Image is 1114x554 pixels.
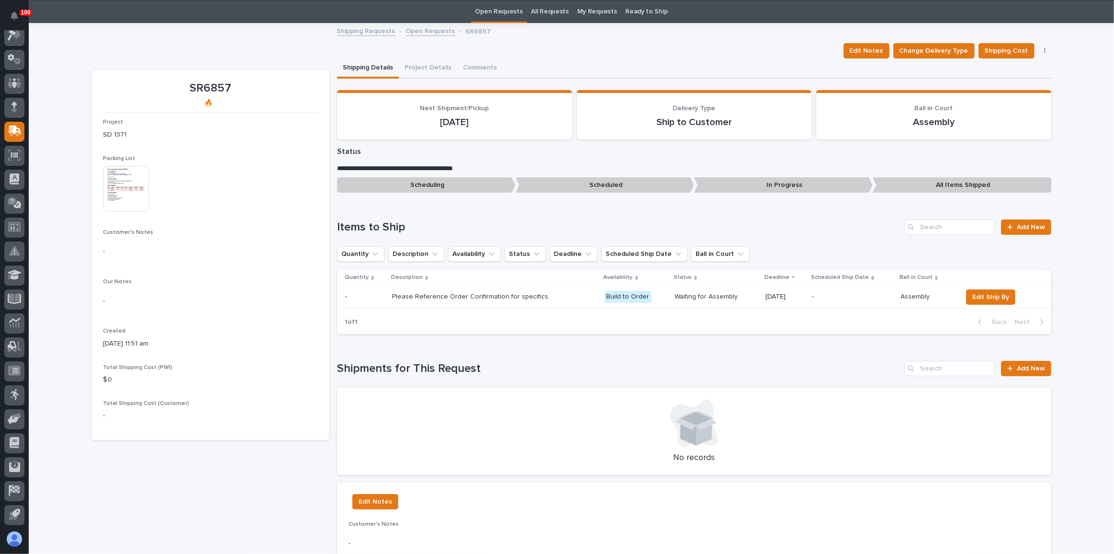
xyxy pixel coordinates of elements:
p: 1 of 1 [337,311,365,334]
p: - [103,246,318,256]
span: Edit Notes [850,45,883,57]
p: Availability [604,272,633,283]
button: Ball in Court [691,246,750,262]
span: Project [103,119,123,125]
p: 🔥 [103,99,314,107]
p: Status [674,272,692,283]
a: Open Requests [475,0,523,23]
p: - [345,291,349,301]
span: Our Notes [103,279,132,285]
span: Created [103,328,125,334]
button: Next [1011,318,1051,326]
span: Shipping Cost [985,45,1028,57]
p: $ 0 [103,375,318,385]
button: Change Delivery Type [893,43,975,58]
button: Quantity [337,246,384,262]
p: [DATE] 11:51 am [103,339,318,349]
span: Total Shipping Cost (PWI) [103,365,172,370]
p: 100 [21,9,31,16]
a: Ready to Ship [625,0,667,23]
button: Shipping Cost [979,43,1035,58]
button: Deadline [550,246,597,262]
span: Packing List [103,156,135,162]
button: Availability [448,246,501,262]
span: Add New [1017,224,1045,231]
button: users-avatar [4,529,24,549]
p: All Items Shipped [873,177,1051,193]
p: No records [349,453,1040,463]
span: Next Shipment/Pickup [420,105,489,112]
span: Customer's Notes [349,521,399,527]
p: Please Reference Order Confirmation for specifics. [392,293,560,301]
button: Status [505,246,546,262]
p: SR6857 [103,81,318,95]
a: My Requests [577,0,617,23]
p: - [812,293,893,301]
button: Back [970,318,1011,326]
p: Assembly [900,293,955,301]
span: Add New [1017,365,1045,372]
p: Waiting for Assembly [675,293,758,301]
p: Status [337,147,1051,156]
h1: Shipments for This Request [337,362,900,376]
p: - [349,538,1040,548]
a: Add New [1001,361,1051,376]
button: Notifications [4,6,24,26]
span: Next [1014,318,1035,326]
a: Open Requests [406,25,455,36]
input: Search [904,219,995,235]
p: Deadline [765,272,789,283]
button: Edit Notes [844,43,889,58]
p: Assembly [828,116,1040,128]
p: - [103,296,318,306]
a: Add New [1001,219,1051,235]
h1: Items to Ship [337,220,900,234]
a: Shipping Requests [337,25,395,36]
p: Scheduled Ship Date [811,272,869,283]
p: Scheduled [516,177,694,193]
div: Build to Order [605,291,652,303]
span: Back [986,318,1007,326]
div: Notifications100 [12,12,24,27]
p: In Progress [694,177,873,193]
span: Ball in Court [915,105,953,112]
span: Customer's Notes [103,230,153,235]
button: Edit Ship By [966,289,1015,305]
button: Description [388,246,444,262]
span: Edit Notes [359,496,392,508]
input: Search [904,361,995,376]
tr: -- Please Reference Order Confirmation for specifics.Build to OrderWaiting for Assembly[DATE]-Ass... [337,286,1051,308]
a: All Requests [531,0,569,23]
button: Shipping Details [337,58,399,79]
p: Scheduling [337,177,516,193]
p: [DATE] [765,293,804,301]
p: Quantity [345,272,369,283]
span: Delivery Type [673,105,716,112]
p: [DATE] [349,116,561,128]
p: SD 1371 [103,130,318,140]
button: Project Details [399,58,457,79]
p: Description [391,272,423,283]
button: Edit Notes [352,494,398,509]
span: Change Delivery Type [900,45,968,57]
p: Ship to Customer [588,116,800,128]
button: Scheduled Ship Date [601,246,687,262]
span: Total Shipping Cost (Customer) [103,401,189,406]
p: - [103,411,318,421]
p: SR6857 [466,25,491,36]
span: Edit Ship By [972,291,1009,303]
p: Ball in Court [900,272,933,283]
button: Comments [457,58,503,79]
